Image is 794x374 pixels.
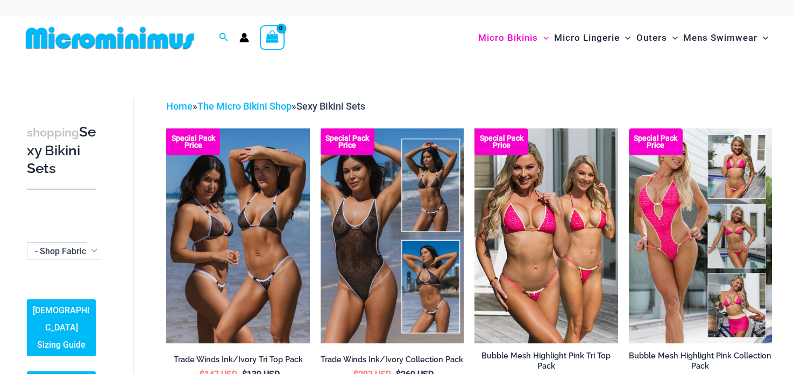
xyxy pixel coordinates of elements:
img: Tri Top Pack F [474,128,618,343]
a: View Shopping Cart, empty [260,25,285,50]
a: Trade Winds Ink/Ivory Tri Top Pack [166,355,309,369]
img: Top Bum Pack [166,128,309,343]
a: [DEMOGRAPHIC_DATA] Sizing Guide [27,299,96,356]
a: Collection Pack Collection Pack b (1)Collection Pack b (1) [321,128,464,343]
span: shopping [27,126,79,139]
span: Micro Bikinis [478,24,538,52]
a: Home [166,100,193,112]
a: Mens SwimwearMenu ToggleMenu Toggle [680,21,771,54]
b: Special Pack Price [321,135,374,149]
img: Collection Pack [321,128,464,343]
span: » » [166,100,365,112]
a: Top Bum Pack Top Bum Pack bTop Bum Pack b [166,128,309,343]
span: Menu Toggle [620,24,630,52]
h2: Trade Winds Ink/Ivory Collection Pack [321,355,464,365]
a: OutersMenu ToggleMenu Toggle [634,21,680,54]
a: Search icon link [219,31,229,45]
span: Menu Toggle [757,24,768,52]
span: Menu Toggle [538,24,549,52]
a: Trade Winds Ink/Ivory Collection Pack [321,355,464,369]
span: Menu Toggle [667,24,678,52]
span: Mens Swimwear [683,24,757,52]
b: Special Pack Price [166,135,220,149]
a: Collection Pack F Collection Pack BCollection Pack B [629,128,772,343]
img: Collection Pack F [629,128,772,343]
a: Account icon link [239,33,249,42]
h3: Sexy Bikini Sets [27,123,96,178]
b: Special Pack Price [474,135,528,149]
span: Micro Lingerie [554,24,620,52]
nav: Site Navigation [474,20,772,56]
a: The Micro Bikini Shop [197,100,292,112]
a: Tri Top Pack F Tri Top Pack BTri Top Pack B [474,128,618,343]
span: Sexy Bikini Sets [296,100,365,112]
span: - Shop Fabric Type [27,242,102,260]
h2: Bubble Mesh Highlight Pink Tri Top Pack [474,351,618,371]
h2: Bubble Mesh Highlight Pink Collection Pack [629,351,772,371]
h2: Trade Winds Ink/Ivory Tri Top Pack [166,355,309,365]
span: - Shop Fabric Type [35,246,107,256]
span: Outers [636,24,667,52]
img: MM SHOP LOGO FLAT [22,26,198,50]
a: Micro BikinisMenu ToggleMenu Toggle [476,21,551,54]
b: Special Pack Price [629,135,683,149]
a: Micro LingerieMenu ToggleMenu Toggle [551,21,633,54]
